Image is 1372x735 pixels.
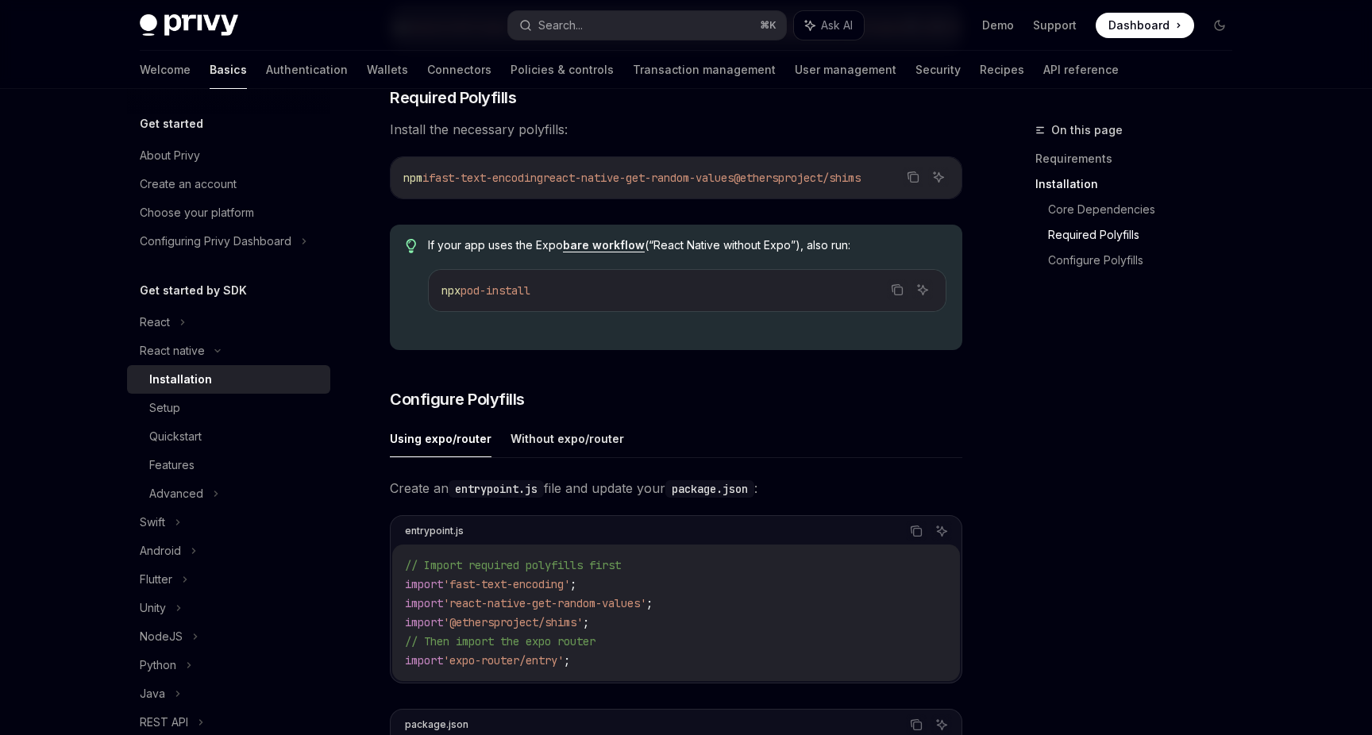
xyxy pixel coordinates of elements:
[390,388,525,410] span: Configure Polyfills
[1043,51,1119,89] a: API reference
[511,51,614,89] a: Policies & controls
[821,17,853,33] span: Ask AI
[1051,121,1123,140] span: On this page
[149,456,195,475] div: Features
[1096,13,1194,38] a: Dashboard
[422,171,429,185] span: i
[367,51,408,89] a: Wallets
[390,87,516,109] span: Required Polyfills
[449,480,544,498] code: entrypoint.js
[140,570,172,589] div: Flutter
[633,51,776,89] a: Transaction management
[405,521,464,541] div: entrypoint.js
[140,341,205,360] div: React native
[405,596,443,610] span: import
[127,451,330,479] a: Features
[443,653,564,668] span: 'expo-router/entry'
[140,175,237,194] div: Create an account
[405,653,443,668] span: import
[127,141,330,170] a: About Privy
[795,51,896,89] a: User management
[403,171,422,185] span: npm
[665,480,754,498] code: package.json
[428,237,946,253] span: If your app uses the Expo (“React Native without Expo”), also run:
[140,627,183,646] div: NodeJS
[390,477,962,499] span: Create an file and update your :
[564,653,570,668] span: ;
[405,558,621,572] span: // Import required polyfills first
[906,714,927,735] button: Copy the contents from the code block
[538,16,583,35] div: Search...
[461,283,530,298] span: pod-install
[427,51,491,89] a: Connectors
[405,714,468,735] div: package.json
[443,615,583,629] span: '@ethersproject/shims'
[140,513,165,532] div: Swift
[405,577,443,591] span: import
[734,171,861,185] span: @ethersproject/shims
[906,521,927,541] button: Copy the contents from the code block
[982,17,1014,33] a: Demo
[1048,197,1245,222] a: Core Dependencies
[140,313,170,332] div: React
[127,365,330,394] a: Installation
[1035,146,1245,171] a: Requirements
[912,279,933,300] button: Ask AI
[646,596,653,610] span: ;
[1048,222,1245,248] a: Required Polyfills
[928,167,949,187] button: Ask AI
[563,238,645,252] a: bare workflow
[140,656,176,675] div: Python
[140,598,166,618] div: Unity
[140,51,191,89] a: Welcome
[543,171,734,185] span: react-native-get-random-values
[140,541,181,560] div: Android
[443,577,570,591] span: 'fast-text-encoding'
[140,203,254,222] div: Choose your platform
[405,634,595,648] span: // Then import the expo router
[140,114,203,133] h5: Get started
[405,615,443,629] span: import
[583,615,589,629] span: ;
[140,14,238,37] img: dark logo
[149,398,180,418] div: Setup
[980,51,1024,89] a: Recipes
[760,19,777,32] span: ⌘ K
[1207,13,1232,38] button: Toggle dark mode
[390,118,962,140] span: Install the necessary polyfills:
[511,420,624,457] button: Without expo/router
[1033,17,1077,33] a: Support
[903,167,923,187] button: Copy the contents from the code block
[887,279,908,300] button: Copy the contents from the code block
[140,232,291,251] div: Configuring Privy Dashboard
[1108,17,1170,33] span: Dashboard
[266,51,348,89] a: Authentication
[931,714,952,735] button: Ask AI
[140,713,188,732] div: REST API
[210,51,247,89] a: Basics
[149,370,212,389] div: Installation
[127,394,330,422] a: Setup
[127,198,330,227] a: Choose your platform
[140,281,247,300] h5: Get started by SDK
[443,596,646,610] span: 'react-native-get-random-values'
[127,170,330,198] a: Create an account
[570,577,576,591] span: ;
[127,422,330,451] a: Quickstart
[140,146,200,165] div: About Privy
[390,420,491,457] button: Using expo/router
[1048,248,1245,273] a: Configure Polyfills
[508,11,786,40] button: Search...⌘K
[149,484,203,503] div: Advanced
[140,684,165,703] div: Java
[441,283,461,298] span: npx
[406,239,417,253] svg: Tip
[931,521,952,541] button: Ask AI
[1035,171,1245,197] a: Installation
[794,11,864,40] button: Ask AI
[149,427,202,446] div: Quickstart
[915,51,961,89] a: Security
[429,171,543,185] span: fast-text-encoding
